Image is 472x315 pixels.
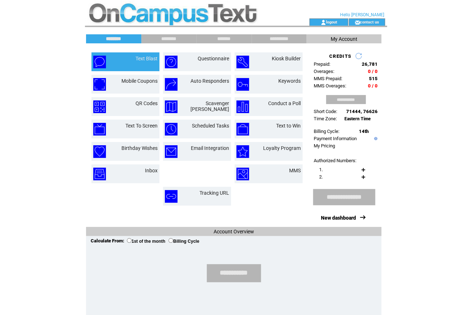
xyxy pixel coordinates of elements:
a: Conduct a Poll [268,100,301,106]
a: Inbox [145,168,158,173]
a: Text to Win [276,123,301,129]
span: Short Code: [314,109,337,114]
span: Authorized Numbers: [314,158,356,163]
a: Loyalty Program [263,145,301,151]
img: text-blast.png [93,56,106,68]
span: 2. [319,174,323,180]
span: Eastern Time [344,116,371,121]
span: 515 [369,76,378,81]
img: qr-codes.png [93,100,106,113]
span: Prepaid: [314,61,330,67]
span: 0 / 0 [368,69,378,74]
a: Scheduled Tasks [192,123,229,129]
label: Billing Cycle [168,239,199,244]
img: kiosk-builder.png [236,56,249,68]
img: inbox.png [93,168,106,180]
img: conduct-a-poll.png [236,100,249,113]
span: Billing Cycle: [314,129,339,134]
span: 14th [359,129,369,134]
a: Text To Screen [125,123,158,129]
a: Scavenger [PERSON_NAME] [190,100,229,112]
span: Overages: [314,69,334,74]
span: 26,781 [362,61,378,67]
span: CREDITS [329,53,351,59]
span: 1. [319,167,323,172]
a: My Pricing [314,143,335,148]
img: text-to-win.png [236,123,249,135]
img: email-integration.png [165,145,177,158]
img: scavenger-hunt.png [165,100,177,113]
span: MMS Prepaid: [314,76,342,81]
a: Keywords [278,78,301,84]
span: MMS Overages: [314,83,346,89]
span: Hello [PERSON_NAME] [340,12,384,17]
a: Birthday Wishes [121,145,158,151]
a: Mobile Coupons [121,78,158,84]
a: Kiosk Builder [272,56,301,61]
img: questionnaire.png [165,56,177,68]
a: MMS [289,168,301,173]
span: Calculate From: [91,238,124,243]
span: My Account [331,36,357,42]
img: loyalty-program.png [236,145,249,158]
span: 0 / 0 [368,83,378,89]
a: New dashboard [321,215,356,221]
img: auto-responders.png [165,78,177,91]
span: Time Zone: [314,116,337,121]
img: account_icon.gif [321,20,326,25]
img: help.gif [372,137,377,140]
img: tracking-url.png [165,190,177,203]
img: birthday-wishes.png [93,145,106,158]
a: Payment Information [314,136,357,141]
label: 1st of the month [127,239,165,244]
a: Auto Responders [190,78,229,84]
a: Questionnaire [198,56,229,61]
a: Email Integration [191,145,229,151]
span: 71444, 76626 [346,109,378,114]
a: Text Blast [136,56,158,61]
img: mms.png [236,168,249,180]
img: text-to-screen.png [93,123,106,135]
a: QR Codes [136,100,158,106]
img: mobile-coupons.png [93,78,106,91]
a: contact us [360,20,379,24]
img: keywords.png [236,78,249,91]
a: Tracking URL [199,190,229,196]
input: 1st of the month [127,238,132,243]
a: logout [326,20,337,24]
img: contact_us_icon.gif [355,20,360,25]
span: Account Overview [214,229,254,234]
img: scheduled-tasks.png [165,123,177,135]
input: Billing Cycle [168,238,173,243]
